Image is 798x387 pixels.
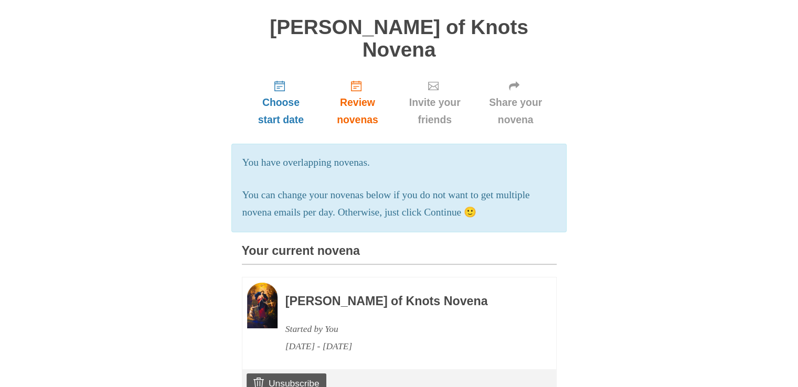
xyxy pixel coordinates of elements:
h1: [PERSON_NAME] of Knots Novena [242,16,557,61]
span: Share your novena [485,94,546,128]
p: You have overlapping novenas. [242,154,556,171]
img: Novena image [247,283,278,328]
a: Review novenas [320,71,395,134]
a: Share your novena [475,71,557,134]
span: Invite your friends [406,94,464,128]
p: You can change your novenas below if you do not want to get multiple novena emails per day. Other... [242,187,556,221]
h3: [PERSON_NAME] of Knots Novena [285,295,528,308]
span: Choose start date [252,94,310,128]
a: Choose start date [242,71,321,134]
div: Started by You [285,320,528,338]
a: Invite your friends [395,71,475,134]
h3: Your current novena [242,244,557,265]
span: Review novenas [331,94,384,128]
div: [DATE] - [DATE] [285,338,528,355]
